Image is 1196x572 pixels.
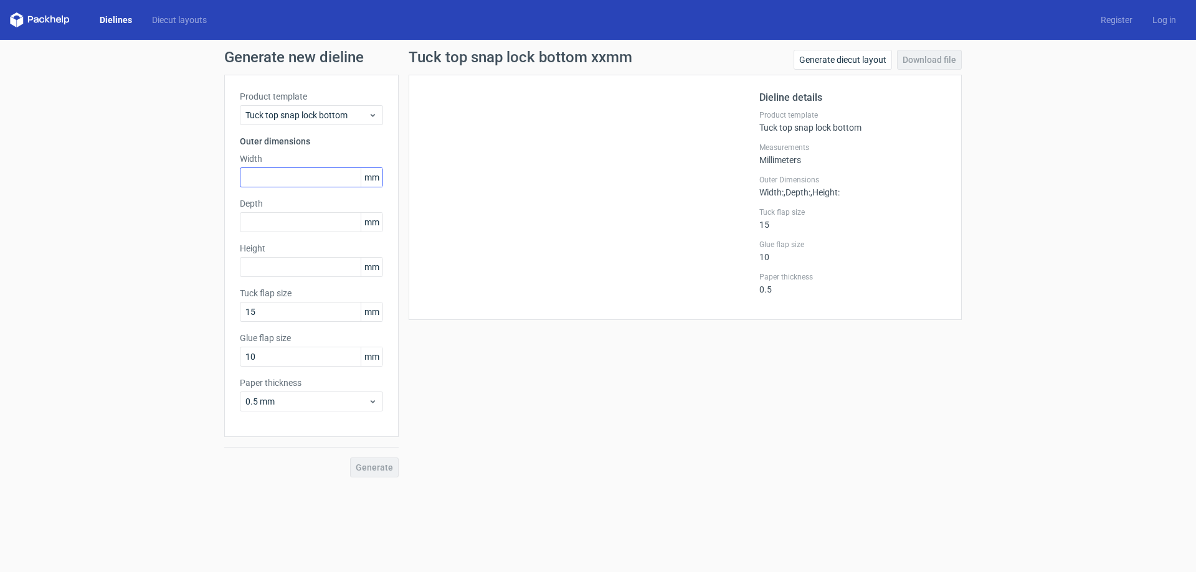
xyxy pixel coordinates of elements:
label: Glue flap size [759,240,946,250]
div: 0.5 [759,272,946,294]
h1: Tuck top snap lock bottom xxmm [409,50,632,65]
span: Width : [759,187,784,197]
a: Log in [1142,14,1186,26]
h2: Dieline details [759,90,946,105]
a: Diecut layouts [142,14,217,26]
label: Glue flap size [240,332,383,344]
a: Register [1091,14,1142,26]
span: mm [361,168,382,187]
h1: Generate new dieline [224,50,972,65]
label: Tuck flap size [240,287,383,299]
span: , Height : [810,187,840,197]
div: 10 [759,240,946,262]
div: Tuck top snap lock bottom [759,110,946,133]
label: Paper thickness [759,272,946,282]
span: mm [361,213,382,232]
label: Width [240,152,383,165]
span: 0.5 mm [245,395,368,408]
label: Measurements [759,143,946,152]
label: Outer Dimensions [759,175,946,185]
div: Millimeters [759,143,946,165]
label: Product template [240,90,383,103]
h3: Outer dimensions [240,135,383,148]
label: Depth [240,197,383,210]
span: , Depth : [784,187,810,197]
span: mm [361,347,382,366]
div: 15 [759,207,946,230]
span: Tuck top snap lock bottom [245,109,368,121]
span: mm [361,302,382,321]
a: Dielines [90,14,142,26]
label: Product template [759,110,946,120]
label: Paper thickness [240,377,383,389]
label: Height [240,242,383,255]
a: Generate diecut layout [794,50,892,70]
label: Tuck flap size [759,207,946,217]
span: mm [361,258,382,276]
